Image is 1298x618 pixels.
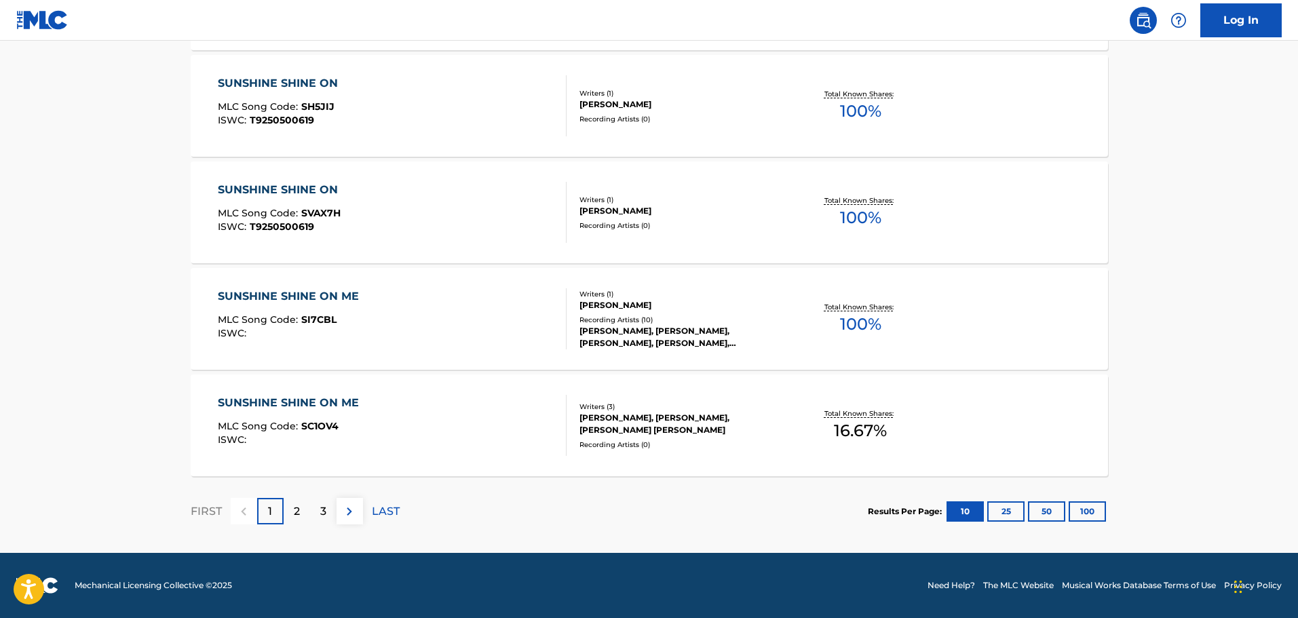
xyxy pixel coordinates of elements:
[579,98,784,111] div: [PERSON_NAME]
[301,420,339,432] span: SC1OV4
[218,220,250,233] span: ISWC :
[218,75,345,92] div: SUNSHINE SHINE ON
[579,205,784,217] div: [PERSON_NAME]
[987,501,1025,522] button: 25
[320,503,326,520] p: 3
[250,220,314,233] span: T9250500619
[579,220,784,231] div: Recording Artists ( 0 )
[301,313,337,326] span: SI7CBL
[1234,566,1242,607] div: Drag
[824,302,897,312] p: Total Known Shares:
[579,299,784,311] div: [PERSON_NAME]
[840,312,881,336] span: 100 %
[840,99,881,123] span: 100 %
[1224,579,1282,592] a: Privacy Policy
[928,579,975,592] a: Need Help?
[579,412,784,436] div: [PERSON_NAME], [PERSON_NAME], [PERSON_NAME] [PERSON_NAME]
[301,207,341,219] span: SVAX7H
[834,419,887,443] span: 16.67 %
[218,395,366,411] div: SUNSHINE SHINE ON ME
[840,206,881,230] span: 100 %
[579,195,784,205] div: Writers ( 1 )
[294,503,300,520] p: 2
[1165,7,1192,34] div: Help
[579,114,784,124] div: Recording Artists ( 0 )
[341,503,358,520] img: right
[824,195,897,206] p: Total Known Shares:
[983,579,1054,592] a: The MLC Website
[191,55,1108,157] a: SUNSHINE SHINE ONMLC Song Code:SH5JIJISWC:T9250500619Writers (1)[PERSON_NAME]Recording Artists (0...
[372,503,400,520] p: LAST
[250,114,314,126] span: T9250500619
[1069,501,1106,522] button: 100
[1170,12,1187,28] img: help
[218,100,301,113] span: MLC Song Code :
[218,327,250,339] span: ISWC :
[218,288,366,305] div: SUNSHINE SHINE ON ME
[218,182,345,198] div: SUNSHINE SHINE ON
[301,100,335,113] span: SH5JIJ
[218,313,301,326] span: MLC Song Code :
[75,579,232,592] span: Mechanical Licensing Collective © 2025
[191,268,1108,370] a: SUNSHINE SHINE ON MEMLC Song Code:SI7CBLISWC:Writers (1)[PERSON_NAME]Recording Artists (10)[PERSO...
[191,503,222,520] p: FIRST
[579,88,784,98] div: Writers ( 1 )
[268,503,272,520] p: 1
[1130,7,1157,34] a: Public Search
[1062,579,1216,592] a: Musical Works Database Terms of Use
[579,440,784,450] div: Recording Artists ( 0 )
[218,207,301,219] span: MLC Song Code :
[218,420,301,432] span: MLC Song Code :
[1135,12,1151,28] img: search
[824,408,897,419] p: Total Known Shares:
[218,433,250,446] span: ISWC :
[218,114,250,126] span: ISWC :
[1028,501,1065,522] button: 50
[579,325,784,349] div: [PERSON_NAME], [PERSON_NAME], [PERSON_NAME], [PERSON_NAME], [PERSON_NAME]
[579,315,784,325] div: Recording Artists ( 10 )
[868,505,945,518] p: Results Per Page:
[191,374,1108,476] a: SUNSHINE SHINE ON MEMLC Song Code:SC1OV4ISWC:Writers (3)[PERSON_NAME], [PERSON_NAME], [PERSON_NAM...
[16,10,69,30] img: MLC Logo
[579,289,784,299] div: Writers ( 1 )
[824,89,897,99] p: Total Known Shares:
[16,577,58,594] img: logo
[1230,553,1298,618] iframe: Chat Widget
[191,161,1108,263] a: SUNSHINE SHINE ONMLC Song Code:SVAX7HISWC:T9250500619Writers (1)[PERSON_NAME]Recording Artists (0...
[947,501,984,522] button: 10
[1200,3,1282,37] a: Log In
[579,402,784,412] div: Writers ( 3 )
